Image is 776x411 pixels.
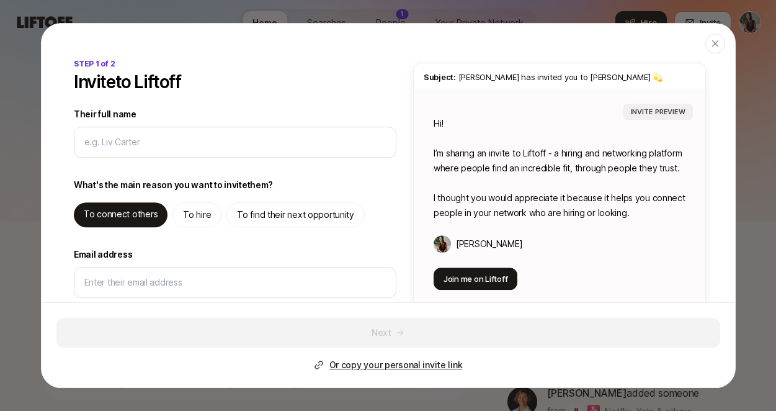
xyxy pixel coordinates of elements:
p: [PERSON_NAME] [456,237,522,251]
label: Email address [74,247,396,262]
label: Their full name [74,107,396,122]
input: Enter their email address [84,275,386,290]
p: INVITE PREVIEW [630,106,685,117]
p: What's the main reason you want to invite them ? [74,178,273,192]
button: Or copy your personal invite link [314,358,462,373]
p: Or copy your personal invite link [329,358,462,373]
input: e.g. Liv Carter [84,135,386,150]
p: [PERSON_NAME] has invited you to [PERSON_NAME] 💫 [424,71,695,83]
p: To hire [183,207,211,222]
p: Invite to Liftoff [74,72,181,92]
p: To find their next opportunity [237,207,354,222]
p: STEP 1 of 2 [74,58,115,70]
button: Join me on Liftoff [434,268,517,290]
p: To connect others [84,207,158,222]
img: Ciara [434,235,451,253]
p: Hi! I’m sharing an invite to Liftoff - a hiring and networking platform where people find an incr... [434,116,685,220]
span: Subject: [424,72,456,82]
